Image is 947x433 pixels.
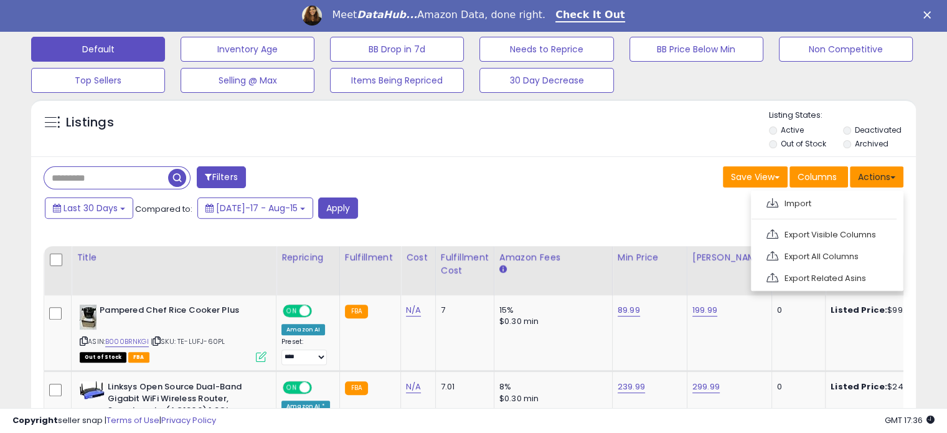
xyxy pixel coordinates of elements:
a: Export All Columns [758,247,894,266]
a: 239.99 [618,381,645,393]
div: $99.99 [831,305,934,316]
b: Listed Price: [831,381,887,393]
a: Terms of Use [106,414,159,426]
div: 15% [499,305,603,316]
label: Archived [854,138,888,149]
span: ON [284,305,299,316]
i: DataHub... [357,9,417,21]
div: Min Price [618,251,682,264]
button: Needs to Reprice [479,37,613,62]
span: Columns [798,171,837,183]
button: Non Competitive [779,37,913,62]
button: Selling @ Max [181,68,314,93]
div: Close [923,11,936,19]
span: Last 30 Days [64,202,118,214]
div: $249.99 [831,381,934,393]
div: $0.30 min [499,393,603,404]
img: 41FonE5VdIL._SL40_.jpg [80,305,97,330]
div: seller snap | | [12,415,216,427]
b: Linksys Open Source Dual-Band Gigabit WiFi Wireless Router, Speeds up to (AC1900) 1.9Gbps - WRT19... [108,381,259,431]
a: Export Visible Columns [758,225,894,244]
span: | SKU: TE-LUFJ-60PL [151,336,225,346]
button: Default [31,37,165,62]
a: N/A [406,304,421,316]
button: Last 30 Days [45,197,133,219]
button: Filters [197,166,245,188]
button: 30 Day Decrease [479,68,613,93]
div: 0 [777,305,816,316]
small: FBA [345,305,368,318]
a: 89.99 [618,304,640,316]
img: 41eOv-0BDBL._SL40_.jpg [80,381,105,399]
button: Apply [318,197,358,219]
label: Active [781,125,804,135]
a: B000BRNKGI [105,336,149,347]
div: Repricing [281,251,334,264]
div: Meet Amazon Data, done right. [332,9,545,21]
button: Items Being Repriced [330,68,464,93]
button: Inventory Age [181,37,314,62]
span: OFF [310,305,330,316]
div: $0.30 min [499,316,603,327]
a: Check It Out [555,9,625,22]
span: ON [284,383,299,393]
span: [DATE]-17 - Aug-15 [216,202,298,214]
button: BB Drop in 7d [330,37,464,62]
b: Listed Price: [831,304,887,316]
div: Title [77,251,271,264]
button: [DATE]-17 - Aug-15 [197,197,313,219]
a: Privacy Policy [161,414,216,426]
label: Out of Stock [781,138,826,149]
span: Compared to: [135,203,192,215]
p: Listing States: [769,110,916,121]
a: Import [758,194,894,213]
div: 7 [441,305,484,316]
span: All listings that are currently out of stock and unavailable for purchase on Amazon [80,352,126,363]
div: Fulfillment Cost [441,251,489,277]
button: Columns [789,166,848,188]
button: BB Price Below Min [629,37,763,62]
div: Amazon Fees [499,251,607,264]
div: Fulfillment [345,251,395,264]
a: 199.99 [692,304,717,316]
div: 7.01 [441,381,484,393]
a: 299.99 [692,381,720,393]
b: Pampered Chef Rice Cooker Plus [100,305,251,320]
div: Preset: [281,338,330,366]
small: Amazon Fees. [499,264,507,275]
div: 8% [499,381,603,393]
button: Actions [850,166,903,188]
small: FBA [345,381,368,395]
div: Amazon AI [281,324,325,335]
div: [PERSON_NAME] [692,251,766,264]
a: N/A [406,381,421,393]
div: 0 [777,381,816,393]
div: Cost [406,251,430,264]
span: FBA [128,352,149,363]
a: Export Related Asins [758,269,894,288]
label: Deactivated [854,125,901,135]
img: Profile image for Georgie [302,6,322,26]
button: Top Sellers [31,68,165,93]
span: 2025-09-15 17:36 GMT [885,414,935,426]
span: OFF [310,383,330,393]
button: Save View [723,166,788,188]
h5: Listings [66,114,114,131]
strong: Copyright [12,414,58,426]
div: ASIN: [80,305,266,361]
